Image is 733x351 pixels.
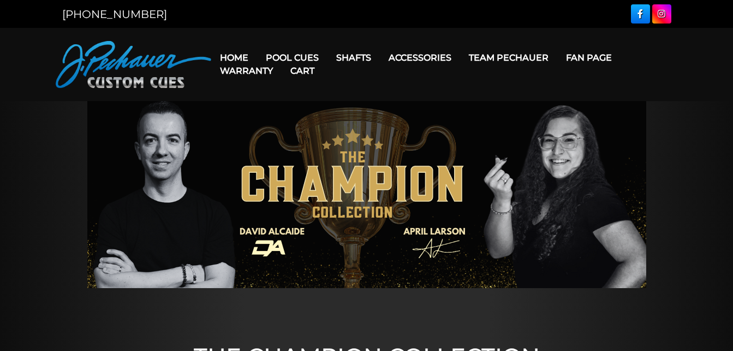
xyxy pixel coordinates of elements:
[211,57,282,85] a: Warranty
[557,44,621,72] a: Fan Page
[56,41,211,88] img: Pechauer Custom Cues
[62,8,167,21] a: [PHONE_NUMBER]
[380,44,460,72] a: Accessories
[460,44,557,72] a: Team Pechauer
[257,44,327,72] a: Pool Cues
[211,44,257,72] a: Home
[327,44,380,72] a: Shafts
[282,57,323,85] a: Cart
